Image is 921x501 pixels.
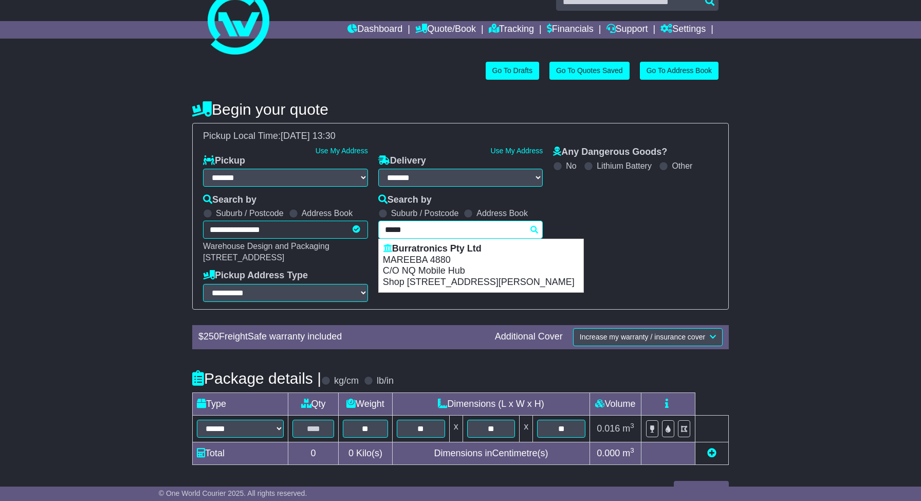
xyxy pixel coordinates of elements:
[590,392,641,415] td: Volume
[707,448,716,458] a: Add new item
[203,253,284,262] span: [STREET_ADDRESS]
[377,375,394,387] label: lb/in
[192,101,729,118] h4: Begin your quote
[660,21,706,39] a: Settings
[566,161,576,171] label: No
[193,442,288,464] td: Total
[640,62,719,80] a: Go To Address Book
[348,448,354,458] span: 0
[203,270,308,281] label: Pickup Address Type
[391,208,459,218] label: Suburb / Postcode
[288,392,339,415] td: Qty
[203,155,245,167] label: Pickup
[674,481,729,499] button: Get Quotes
[378,194,432,206] label: Search by
[338,442,392,464] td: Kilo(s)
[159,489,307,497] span: © One World Courier 2025. All rights reserved.
[520,415,533,442] td: x
[378,155,426,167] label: Delivery
[204,331,219,342] span: 250
[192,370,321,387] h4: Package details |
[203,194,256,206] label: Search by
[580,333,705,341] span: Increase my warranty / insurance cover
[302,208,353,218] label: Address Book
[203,242,329,251] span: Warehouse Design and Packaging
[622,423,634,434] span: m
[597,161,652,171] label: Lithium Battery
[334,375,359,387] label: kg/cm
[193,331,490,343] div: $ FreightSafe warranty included
[549,62,630,80] a: Go To Quotes Saved
[476,208,528,218] label: Address Book
[393,442,590,464] td: Dimensions in Centimetre(s)
[383,243,579,255] p: Burratronics Pty Ltd
[630,446,634,454] sup: 3
[383,277,579,288] p: Shop [STREET_ADDRESS][PERSON_NAME]
[347,21,402,39] a: Dashboard
[486,62,539,80] a: Go To Drafts
[490,331,568,343] div: Additional Cover
[489,21,534,39] a: Tracking
[216,208,284,218] label: Suburb / Postcode
[606,21,648,39] a: Support
[316,147,368,155] a: Use My Address
[597,448,620,458] span: 0.000
[553,147,667,158] label: Any Dangerous Goods?
[193,392,288,415] td: Type
[393,392,590,415] td: Dimensions (L x W x H)
[490,147,543,155] a: Use My Address
[383,255,579,266] p: MAREEBA 4880
[630,422,634,430] sup: 3
[547,21,594,39] a: Financials
[672,161,692,171] label: Other
[288,442,339,464] td: 0
[597,423,620,434] span: 0.016
[573,328,723,346] button: Increase my warranty / insurance cover
[622,448,634,458] span: m
[198,131,723,142] div: Pickup Local Time:
[383,265,579,277] p: C/O NQ Mobile Hub
[449,415,463,442] td: x
[281,131,336,141] span: [DATE] 13:30
[415,21,476,39] a: Quote/Book
[338,392,392,415] td: Weight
